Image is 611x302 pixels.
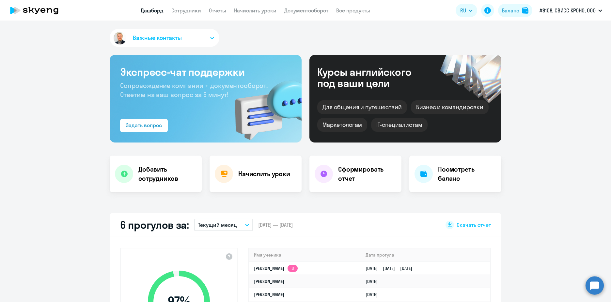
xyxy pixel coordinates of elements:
h3: Экспресс-чат поддержки [120,65,291,78]
button: Балансbalance [498,4,532,17]
th: Имя ученика [249,248,360,262]
button: #8108, СВИСС КРОНО, ООО [536,3,605,18]
app-skyeng-badge: 3 [288,265,298,272]
div: Для общения и путешествий [317,100,407,114]
a: Начислить уроки [234,7,276,14]
img: avatar [112,30,128,46]
p: Текущий месяц [198,221,237,229]
h4: Посмотреть баланс [438,165,496,183]
h4: Начислить уроки [238,169,290,178]
a: Сотрудники [171,7,201,14]
div: Бизнес и командировки [411,100,489,114]
a: [PERSON_NAME] [254,278,284,284]
h4: Добавить сотрудников [138,165,196,183]
a: [PERSON_NAME]3 [254,265,298,271]
p: #8108, СВИСС КРОНО, ООО [540,7,596,14]
img: balance [522,7,528,14]
div: Задать вопрос [126,121,162,129]
button: Важные контакты [110,29,219,47]
span: RU [460,7,466,14]
div: Маркетологам [317,118,367,132]
button: Задать вопрос [120,119,168,132]
span: [DATE] — [DATE] [258,221,293,228]
a: [PERSON_NAME] [254,292,284,297]
a: Документооборот [284,7,328,14]
div: Баланс [502,7,519,14]
button: RU [456,4,477,17]
a: [DATE] [366,278,383,284]
h4: Сформировать отчет [338,165,396,183]
a: Отчеты [209,7,226,14]
span: Скачать отчет [457,221,491,228]
a: [DATE] [366,292,383,297]
th: Дата прогула [360,248,490,262]
span: Сопровождение компании + документооборот. Ответим на ваш вопрос за 5 минут! [120,81,268,99]
a: Дашборд [141,7,164,14]
a: Все продукты [336,7,370,14]
h2: 6 прогулов за: [120,218,189,231]
a: [DATE][DATE][DATE] [366,265,417,271]
span: Важные контакты [133,34,182,42]
img: bg-img [226,69,302,143]
div: IT-специалистам [371,118,427,132]
div: Курсы английского под ваши цели [317,66,429,89]
button: Текущий месяц [194,219,253,231]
